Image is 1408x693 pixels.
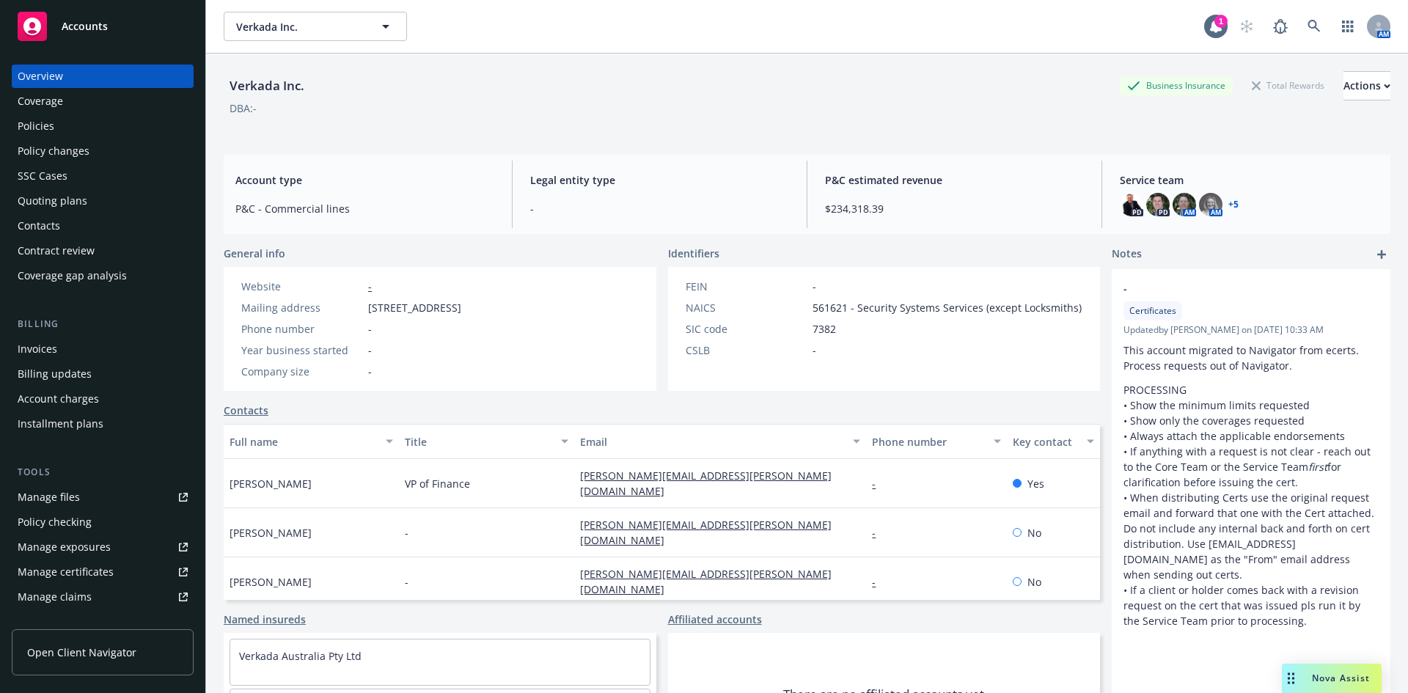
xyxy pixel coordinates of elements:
[1214,15,1228,28] div: 1
[368,279,372,293] a: -
[1027,574,1041,590] span: No
[1244,76,1332,95] div: Total Rewards
[12,114,194,138] a: Policies
[1120,193,1143,216] img: photo
[230,525,312,540] span: [PERSON_NAME]
[12,6,194,47] a: Accounts
[12,535,194,559] a: Manage exposures
[872,526,887,540] a: -
[872,434,984,450] div: Phone number
[1123,281,1341,296] span: -
[1120,76,1233,95] div: Business Insurance
[18,362,92,386] div: Billing updates
[668,612,762,627] a: Affiliated accounts
[224,424,399,459] button: Full name
[1266,12,1295,41] a: Report a Bug
[18,65,63,88] div: Overview
[12,485,194,509] a: Manage files
[12,510,194,534] a: Policy checking
[1343,71,1390,100] button: Actions
[1007,424,1100,459] button: Key contact
[241,364,362,379] div: Company size
[1282,664,1382,693] button: Nova Assist
[1120,172,1379,188] span: Service team
[368,321,372,337] span: -
[18,164,67,188] div: SSC Cases
[230,574,312,590] span: [PERSON_NAME]
[18,510,92,534] div: Policy checking
[813,300,1082,315] span: 561621 - Security Systems Services (except Locksmiths)
[668,246,719,261] span: Identifiers
[18,337,57,361] div: Invoices
[813,321,836,337] span: 7382
[18,485,80,509] div: Manage files
[813,342,816,358] span: -
[18,560,114,584] div: Manage certificates
[405,574,408,590] span: -
[12,214,194,238] a: Contacts
[1282,664,1300,693] div: Drag to move
[1013,434,1078,450] div: Key contact
[224,246,285,261] span: General info
[12,317,194,331] div: Billing
[224,12,407,41] button: Verkada Inc.
[224,76,310,95] div: Verkada Inc.
[1027,476,1044,491] span: Yes
[686,321,807,337] div: SIC code
[18,189,87,213] div: Quoting plans
[18,264,127,287] div: Coverage gap analysis
[235,201,494,216] span: P&C - Commercial lines
[1308,460,1327,474] em: first
[241,342,362,358] div: Year business started
[530,172,789,188] span: Legal entity type
[12,139,194,163] a: Policy changes
[686,300,807,315] div: NAICS
[12,610,194,634] a: Manage BORs
[12,585,194,609] a: Manage claims
[12,164,194,188] a: SSC Cases
[368,300,461,315] span: [STREET_ADDRESS]
[1123,323,1379,337] span: Updated by [PERSON_NAME] on [DATE] 10:33 AM
[1199,193,1222,216] img: photo
[241,321,362,337] div: Phone number
[368,364,372,379] span: -
[580,518,832,547] a: [PERSON_NAME][EMAIL_ADDRESS][PERSON_NAME][DOMAIN_NAME]
[12,264,194,287] a: Coverage gap analysis
[1333,12,1363,41] a: Switch app
[12,239,194,263] a: Contract review
[12,387,194,411] a: Account charges
[574,424,866,459] button: Email
[368,342,372,358] span: -
[12,189,194,213] a: Quoting plans
[866,424,1006,459] button: Phone number
[27,645,136,660] span: Open Client Navigator
[12,412,194,436] a: Installment plans
[1112,246,1142,263] span: Notes
[813,279,816,294] span: -
[405,525,408,540] span: -
[580,469,832,498] a: [PERSON_NAME][EMAIL_ADDRESS][PERSON_NAME][DOMAIN_NAME]
[224,612,306,627] a: Named insureds
[1299,12,1329,41] a: Search
[405,476,470,491] span: VP of Finance
[12,65,194,88] a: Overview
[224,403,268,418] a: Contacts
[1343,72,1390,100] div: Actions
[872,477,887,491] a: -
[12,362,194,386] a: Billing updates
[18,585,92,609] div: Manage claims
[241,300,362,315] div: Mailing address
[18,214,60,238] div: Contacts
[825,172,1084,188] span: P&C estimated revenue
[18,114,54,138] div: Policies
[686,279,807,294] div: FEIN
[399,424,574,459] button: Title
[18,89,63,113] div: Coverage
[686,342,807,358] div: CSLB
[18,535,111,559] div: Manage exposures
[580,434,844,450] div: Email
[1146,193,1170,216] img: photo
[1129,304,1176,318] span: Certificates
[230,100,257,116] div: DBA: -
